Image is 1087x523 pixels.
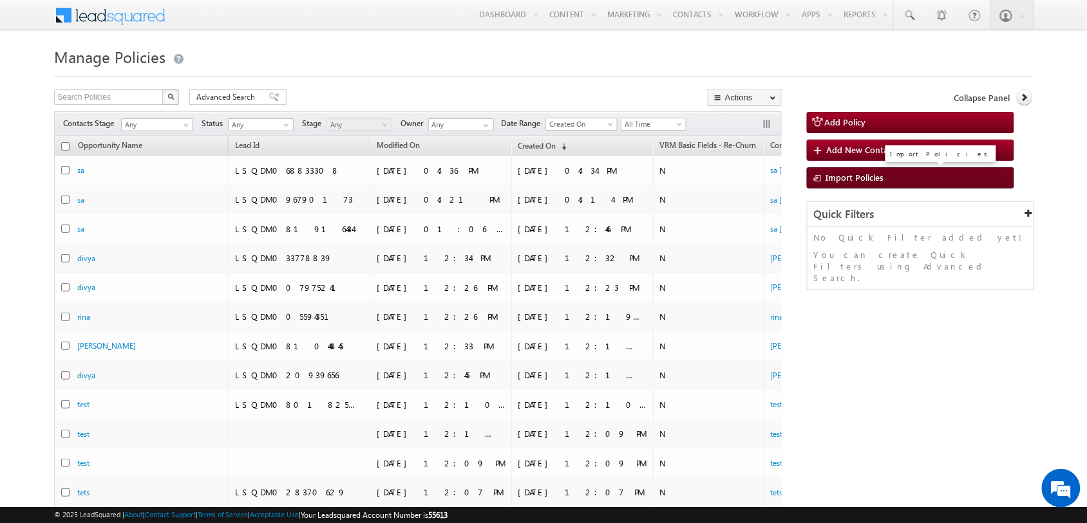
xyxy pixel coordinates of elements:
[235,165,364,176] div: LSQDM068833308
[377,369,506,381] div: [DATE] 12:45 PM
[77,458,90,468] a: test
[660,223,758,235] div: N
[301,510,448,520] span: Your Leadsquared Account Number is
[377,311,506,322] div: [DATE] 12:26 PM
[660,252,758,264] div: N
[124,510,143,518] a: About
[654,138,763,155] a: VRM Basic Fields - Re-Churn
[512,138,573,155] a: Created On(sorted descending)
[22,68,54,84] img: d_60004797649_company_0_60004797649
[771,165,853,175] a: sa [GEOGRAPHIC_DATA]
[377,399,506,410] div: [DATE] 12:10 PM
[660,140,757,150] span: VRM Basic Fields - Re-Churn
[764,138,829,155] span: Contacts Name
[202,118,228,129] span: Status
[377,194,506,205] div: [DATE] 04:21 PM
[61,142,70,151] input: Check all records
[235,282,364,293] div: LSQDM007975241
[518,141,556,151] span: Created On
[771,458,783,468] a: test
[771,341,851,351] a: [PERSON_NAME] zujam
[771,224,853,234] a: sa [GEOGRAPHIC_DATA]
[660,340,758,352] div: N
[518,282,647,293] div: [DATE] 12:23 PM
[771,371,829,380] a: [PERSON_NAME]
[428,510,448,520] span: 55613
[63,118,119,129] span: Contacts Stage
[477,119,493,132] a: Show All Items
[660,282,758,293] div: N
[660,486,758,498] div: N
[771,429,783,439] a: test
[891,149,991,158] p: Import Policies
[518,194,647,205] div: [DATE] 04:14 PM
[77,282,95,292] a: divya
[556,142,567,152] span: (sorted descending)
[302,118,326,129] span: Stage
[235,486,364,498] div: LSQDM028370629
[771,399,783,409] a: test
[518,165,647,176] div: [DATE] 04:34 PM
[814,249,1027,284] p: You can create Quick Filters using Advanced Search.
[77,371,95,380] a: divya
[518,457,647,469] div: [DATE] 12:09 PM
[518,252,647,264] div: [DATE] 12:32 PM
[54,46,165,67] span: Manage Policies
[235,369,364,381] div: LSQDM020939656
[771,253,829,263] a: [PERSON_NAME]
[545,118,618,131] a: Created On
[77,224,84,234] a: sa
[771,488,783,497] a: tets
[17,119,235,385] textarea: Type your message and hit 'Enter'
[814,232,1027,243] p: No Quick Filter added yet!
[77,341,136,351] a: [PERSON_NAME]
[660,369,758,381] div: N
[771,312,811,322] a: rina mmmm
[145,510,196,518] a: Contact Support
[77,488,90,497] a: tets
[235,140,260,150] span: Lead Id
[54,509,448,521] span: © 2025 LeadSquared | | | | |
[175,396,234,414] em: Start Chat
[228,118,294,131] a: Any
[518,223,647,235] div: [DATE] 12:46 PM
[518,311,647,322] div: [DATE] 12:19 PM
[235,223,364,235] div: LSQDM081916434
[377,457,506,469] div: [DATE] 12:09 PM
[660,399,758,410] div: N
[211,6,242,37] div: Minimize live chat window
[518,486,647,498] div: [DATE] 12:07 PM
[808,202,1034,227] div: Quick Filters
[660,428,758,439] div: N
[250,510,299,518] a: Acceptable Use
[377,252,506,264] div: [DATE] 12:34 PM
[121,118,193,131] a: Any
[77,399,90,409] a: test
[621,118,683,130] span: All Time
[377,486,506,498] div: [DATE] 12:07 PM
[377,340,506,352] div: [DATE] 12:33 PM
[660,194,758,205] div: N
[235,311,364,322] div: LSQDM005594351
[198,510,248,518] a: Terms of Service
[77,165,84,175] a: sa
[826,172,884,183] span: Import Policies
[518,399,647,410] div: [DATE] 12:10 PM
[71,138,149,155] a: Opportunity Name
[327,119,388,131] span: Any
[401,118,428,129] span: Owner
[326,118,392,131] a: Any
[377,428,506,439] div: [DATE] 12:11 PM
[377,282,506,293] div: [DATE] 12:26 PM
[660,311,758,322] div: N
[954,92,1010,104] span: Collapse Panel
[78,140,142,150] span: Opportunity Name
[621,118,686,131] a: All Time
[771,195,853,205] a: sa [GEOGRAPHIC_DATA]
[77,195,84,205] a: sa
[377,140,420,150] span: Modified On
[235,252,364,264] div: LSQDM033778839
[518,369,647,381] div: [DATE] 12:11 PM
[518,340,647,352] div: [DATE] 12:11 PM
[235,194,364,205] div: LSQDM096790173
